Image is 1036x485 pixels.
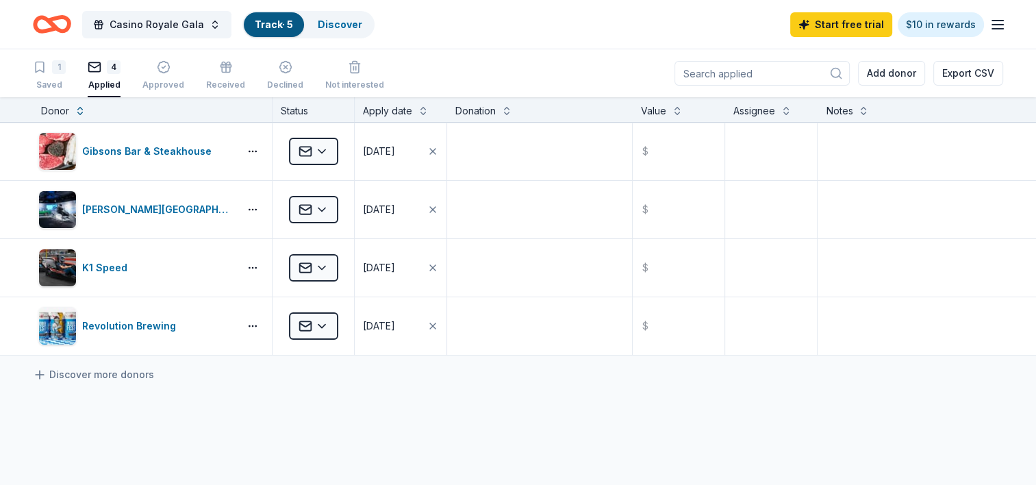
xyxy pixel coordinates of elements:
div: K1 Speed [82,260,133,276]
div: 1 [52,60,66,74]
img: Image for Gibsons Bar & Steakhouse [39,133,76,170]
div: Donor [41,103,69,119]
button: Not interested [325,55,384,97]
input: Search applied [674,61,850,86]
div: Revolution Brewing [82,318,181,334]
button: 4Applied [88,55,121,97]
div: Donation [455,103,496,119]
div: [PERSON_NAME][GEOGRAPHIC_DATA] [82,201,233,218]
button: [DATE] [355,297,446,355]
button: Track· 5Discover [242,11,375,38]
span: Casino Royale Gala [110,16,204,33]
img: Image for Revolution Brewing [39,308,76,345]
div: Saved [33,79,66,90]
div: Status [273,97,355,122]
button: [DATE] [355,239,446,297]
a: Start free trial [790,12,892,37]
button: Image for Griffin Museum of Science and Industry[PERSON_NAME][GEOGRAPHIC_DATA] [38,190,233,229]
button: [DATE] [355,123,446,180]
div: [DATE] [363,260,395,276]
div: 4 [107,60,121,74]
div: Approved [142,79,184,90]
button: Image for Gibsons Bar & SteakhouseGibsons Bar & Steakhouse [38,132,233,171]
div: Applied [88,79,121,90]
a: $10 in rewards [898,12,984,37]
div: Apply date [363,103,412,119]
a: Discover more donors [33,366,154,383]
button: Image for Revolution BrewingRevolution Brewing [38,307,233,345]
button: Declined [267,55,303,97]
button: Casino Royale Gala [82,11,231,38]
button: Received [206,55,245,97]
div: Not interested [325,79,384,90]
button: Approved [142,55,184,97]
img: Image for K1 Speed [39,249,76,286]
button: Image for K1 SpeedK1 Speed [38,249,233,287]
div: [DATE] [363,143,395,160]
button: 1Saved [33,55,66,97]
a: Discover [318,18,362,30]
div: Value [641,103,666,119]
div: Gibsons Bar & Steakhouse [82,143,217,160]
button: Add donor [858,61,925,86]
button: [DATE] [355,181,446,238]
a: Home [33,8,71,40]
a: Track· 5 [255,18,293,30]
button: Export CSV [933,61,1003,86]
img: Image for Griffin Museum of Science and Industry [39,191,76,228]
div: [DATE] [363,201,395,218]
div: [DATE] [363,318,395,334]
div: Assignee [733,103,775,119]
div: Received [206,79,245,90]
div: Declined [267,79,303,90]
div: Notes [826,103,852,119]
